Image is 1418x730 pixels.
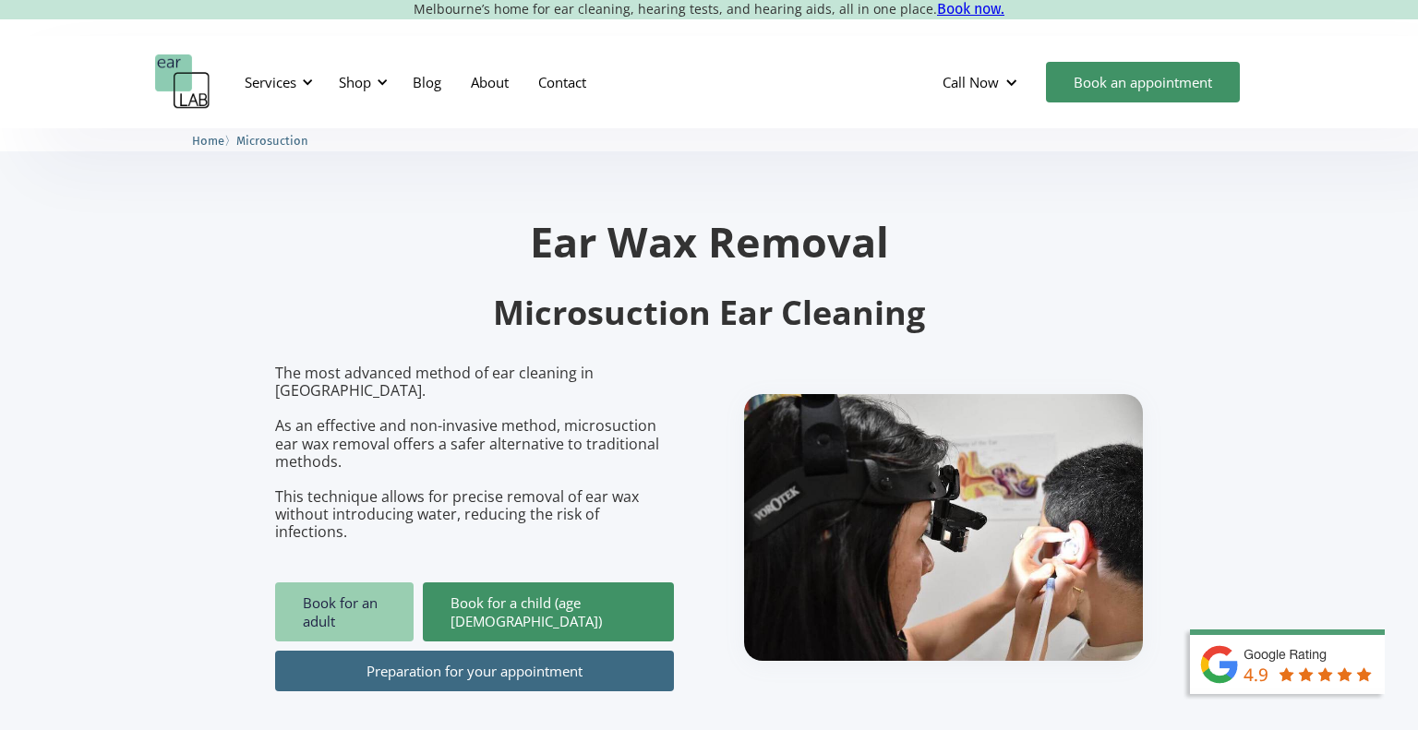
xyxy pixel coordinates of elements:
div: Shop [328,54,393,110]
p: The most advanced method of ear cleaning in [GEOGRAPHIC_DATA]. As an effective and non-invasive m... [275,365,674,542]
a: Book for an adult [275,582,414,641]
a: Book for a child (age [DEMOGRAPHIC_DATA]) [423,582,674,641]
a: Blog [398,55,456,109]
a: Microsuction [236,131,308,149]
div: Shop [339,73,371,91]
div: Services [245,73,296,91]
a: Preparation for your appointment [275,651,674,691]
a: home [155,54,210,110]
a: Book an appointment [1046,62,1240,102]
div: Services [234,54,318,110]
span: Microsuction [236,134,308,148]
img: boy getting ear checked. [744,394,1143,661]
span: Home [192,134,224,148]
div: Call Now [928,54,1037,110]
h2: Microsuction Ear Cleaning [275,292,1143,335]
h1: Ear Wax Removal [275,221,1143,262]
li: 〉 [192,131,236,150]
a: Home [192,131,224,149]
a: Contact [523,55,601,109]
a: About [456,55,523,109]
div: Call Now [943,73,999,91]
